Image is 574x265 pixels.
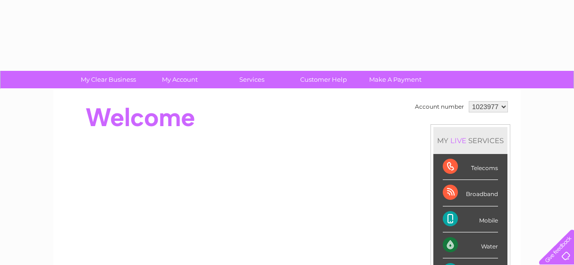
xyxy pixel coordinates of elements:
[413,99,466,115] td: Account number
[448,136,468,145] div: LIVE
[213,71,291,88] a: Services
[69,71,147,88] a: My Clear Business
[443,206,498,232] div: Mobile
[443,180,498,206] div: Broadband
[443,232,498,258] div: Water
[433,127,507,154] div: MY SERVICES
[356,71,434,88] a: Make A Payment
[443,154,498,180] div: Telecoms
[141,71,219,88] a: My Account
[285,71,363,88] a: Customer Help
